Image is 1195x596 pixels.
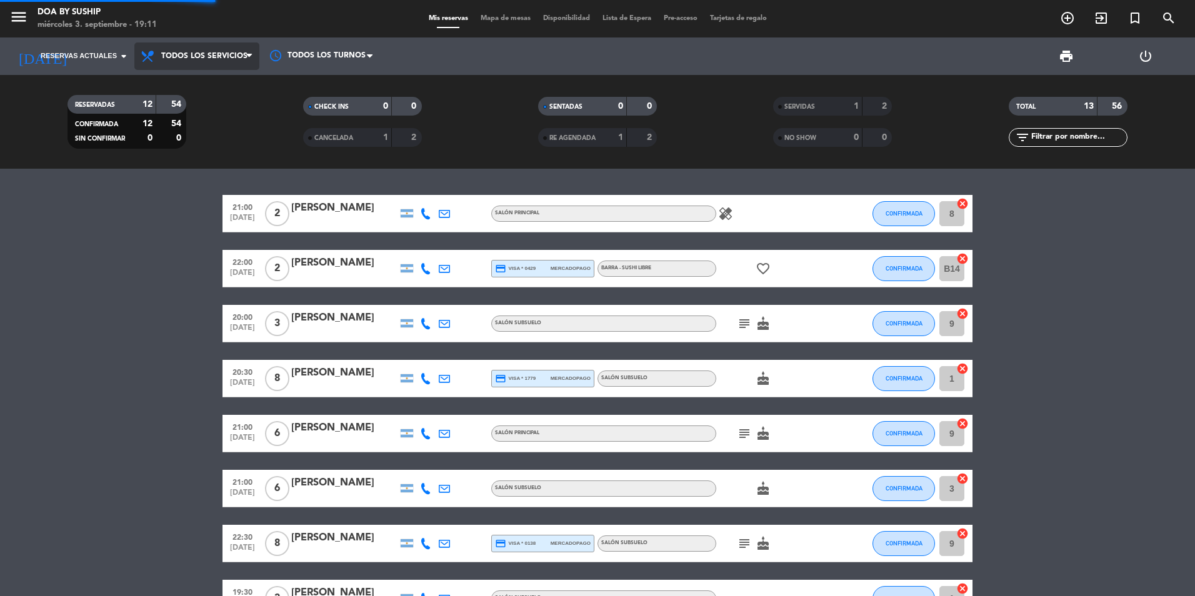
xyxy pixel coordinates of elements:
span: CHECK INS [314,104,349,110]
span: 2 [265,256,289,281]
span: Salón Subsuelo [495,485,541,490]
i: [DATE] [9,42,76,70]
input: Filtrar por nombre... [1030,131,1127,144]
span: 21:00 [227,419,258,434]
span: Pre-acceso [657,15,704,22]
span: 2 [265,201,289,226]
i: add_circle_outline [1060,11,1075,26]
span: 21:00 [227,474,258,489]
strong: 1 [383,133,388,142]
strong: 0 [176,134,184,142]
span: Todos los servicios [161,52,247,61]
button: CONFIRMADA [872,201,935,226]
span: 8 [265,366,289,391]
i: subject [737,426,752,441]
i: subject [737,536,752,551]
span: Salón Subsuelo [601,540,647,545]
i: menu [9,7,28,26]
i: turned_in_not [1127,11,1142,26]
div: LOG OUT [1106,37,1186,75]
i: credit_card [495,373,506,384]
span: [DATE] [227,434,258,448]
i: power_settings_new [1138,49,1153,64]
i: cancel [956,527,969,540]
span: 22:30 [227,529,258,544]
strong: 2 [411,133,419,142]
span: [DATE] [227,269,258,283]
span: Mapa de mesas [474,15,537,22]
span: CONFIRMADA [886,375,922,382]
strong: 0 [147,134,152,142]
strong: 0 [647,102,654,111]
div: [PERSON_NAME] [291,530,397,546]
i: cancel [956,417,969,430]
span: print [1059,49,1074,64]
span: Disponibilidad [537,15,596,22]
div: [PERSON_NAME] [291,310,397,326]
span: Salón Subsuelo [601,375,647,380]
span: Barra - Sushi Libre [601,266,651,271]
i: cancel [956,307,969,320]
span: SENTADAS [549,104,582,110]
span: Salón Subsuelo [495,320,541,325]
span: [DATE] [227,544,258,558]
span: CONFIRMADA [886,320,922,327]
span: 6 [265,421,289,446]
strong: 0 [854,133,859,142]
span: CANCELADA [314,135,353,141]
span: [DATE] [227,324,258,338]
span: NO SHOW [784,135,816,141]
i: cancel [956,362,969,375]
span: 8 [265,531,289,556]
div: miércoles 3. septiembre - 19:11 [37,19,157,31]
div: [PERSON_NAME] [291,365,397,381]
strong: 0 [383,102,388,111]
i: filter_list [1015,130,1030,145]
span: CONFIRMADA [886,210,922,217]
span: RE AGENDADA [549,135,596,141]
strong: 54 [171,119,184,128]
button: CONFIRMADA [872,366,935,391]
strong: 0 [882,133,889,142]
button: CONFIRMADA [872,531,935,556]
span: SIN CONFIRMAR [75,136,125,142]
strong: 12 [142,100,152,109]
i: exit_to_app [1094,11,1109,26]
div: [PERSON_NAME] [291,200,397,216]
span: CONFIRMADA [75,121,118,127]
span: visa * 0138 [495,538,536,549]
div: DOA by SUSHIP [37,6,157,19]
span: CONFIRMADA [886,430,922,437]
button: CONFIRMADA [872,476,935,501]
span: TOTAL [1016,104,1036,110]
i: subject [737,316,752,331]
i: credit_card [495,263,506,274]
span: Tarjetas de regalo [704,15,773,22]
span: CONFIRMADA [886,485,922,492]
span: 20:30 [227,364,258,379]
span: Mis reservas [422,15,474,22]
span: CONFIRMADA [886,540,922,547]
span: 3 [265,311,289,336]
span: mercadopago [551,374,591,382]
span: [DATE] [227,214,258,228]
span: CONFIRMADA [886,265,922,272]
i: cake [756,316,771,331]
span: Lista de Espera [596,15,657,22]
i: arrow_drop_down [116,49,131,64]
span: Salón Principal [495,430,539,435]
div: [PERSON_NAME] [291,255,397,271]
strong: 12 [142,119,152,128]
strong: 2 [647,133,654,142]
strong: 1 [618,133,623,142]
i: cake [756,426,771,441]
strong: 56 [1112,102,1124,111]
span: 21:00 [227,199,258,214]
strong: 2 [882,102,889,111]
div: [PERSON_NAME] [291,420,397,436]
button: CONFIRMADA [872,421,935,446]
span: Reservas actuales [41,51,117,62]
span: [DATE] [227,379,258,393]
i: search [1161,11,1176,26]
i: favorite_border [756,261,771,276]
